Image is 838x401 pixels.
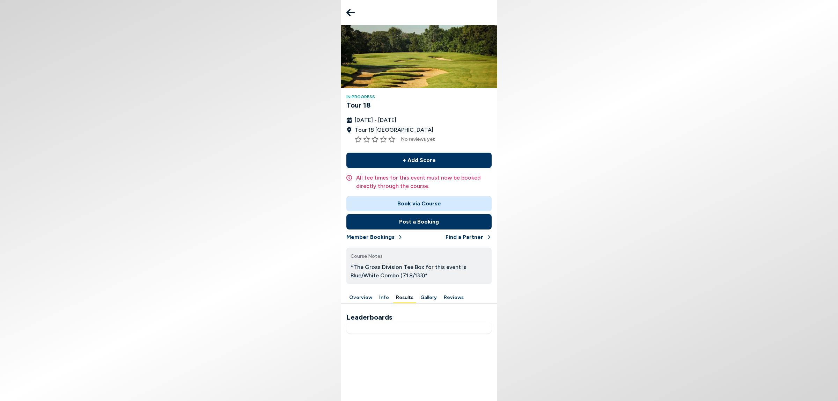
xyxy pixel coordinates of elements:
[346,100,492,110] h3: Tour 18
[355,126,433,134] span: Tour 18 [GEOGRAPHIC_DATA]
[355,116,396,124] span: [DATE] - [DATE]
[351,263,487,280] p: *The Gross Division Tee Box for this event is Blue/White Combo (71.8/133)*
[376,292,392,303] button: Info
[346,196,492,211] button: Book via Course
[380,136,387,143] button: Rate this item 4 stars
[346,94,492,100] h4: In Progress
[388,136,395,143] button: Rate this item 5 stars
[401,136,435,143] span: No reviews yet
[346,153,492,168] button: + Add Score
[346,292,375,303] button: Overview
[355,136,362,143] button: Rate this item 1 stars
[441,292,466,303] button: Reviews
[356,174,492,190] p: All tee times for this event must now be booked directly through the course.
[346,312,492,322] h2: Leaderboards
[346,214,492,229] button: Post a Booking
[363,136,370,143] button: Rate this item 2 stars
[351,253,383,259] span: Course Notes
[372,136,378,143] button: Rate this item 3 stars
[341,292,497,303] div: Manage your account
[393,292,416,303] button: Results
[418,292,440,303] button: Gallery
[446,229,492,245] button: Find a Partner
[341,25,497,88] img: Tour 18
[346,229,403,245] button: Member Bookings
